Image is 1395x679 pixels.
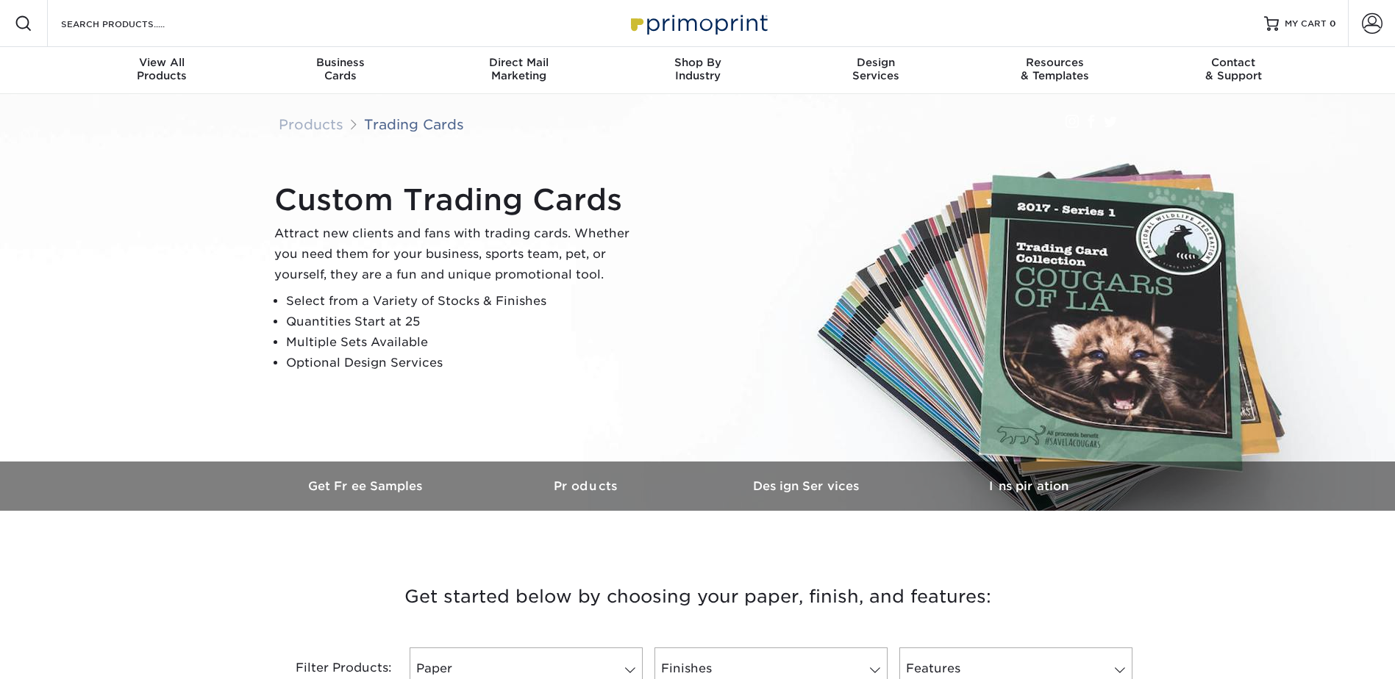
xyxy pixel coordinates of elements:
li: Optional Design Services [286,353,642,373]
h3: Get started below by choosing your paper, finish, and features: [268,564,1128,630]
a: Direct MailMarketing [429,47,608,94]
input: SEARCH PRODUCTS..... [60,15,203,32]
a: Get Free Samples [257,461,477,511]
h3: Design Services [698,479,918,493]
h3: Products [477,479,698,493]
span: View All [73,56,251,69]
div: Services [787,56,966,82]
img: Primoprint [624,7,771,39]
p: Attract new clients and fans with trading cards. Whether you need them for your business, sports ... [274,223,642,285]
a: Products [477,461,698,511]
a: Contact& Support [1144,47,1323,94]
li: Quantities Start at 25 [286,312,642,332]
span: Direct Mail [429,56,608,69]
a: Products [279,116,343,132]
h3: Inspiration [918,479,1139,493]
a: BusinessCards [251,47,429,94]
div: Products [73,56,251,82]
a: DesignServices [787,47,966,94]
a: Design Services [698,461,918,511]
div: Cards [251,56,429,82]
a: Shop ByIndustry [608,47,787,94]
a: Inspiration [918,461,1139,511]
div: Industry [608,56,787,82]
span: Business [251,56,429,69]
div: Marketing [429,56,608,82]
span: MY CART [1285,18,1327,30]
li: Select from a Variety of Stocks & Finishes [286,291,642,312]
div: & Support [1144,56,1323,82]
h1: Custom Trading Cards [274,182,642,218]
div: & Templates [966,56,1144,82]
span: Contact [1144,56,1323,69]
span: Resources [966,56,1144,69]
span: 0 [1330,18,1336,29]
a: View AllProducts [73,47,251,94]
span: Shop By [608,56,787,69]
h3: Get Free Samples [257,479,477,493]
a: Trading Cards [364,116,464,132]
a: Resources& Templates [966,47,1144,94]
span: Design [787,56,966,69]
li: Multiple Sets Available [286,332,642,353]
